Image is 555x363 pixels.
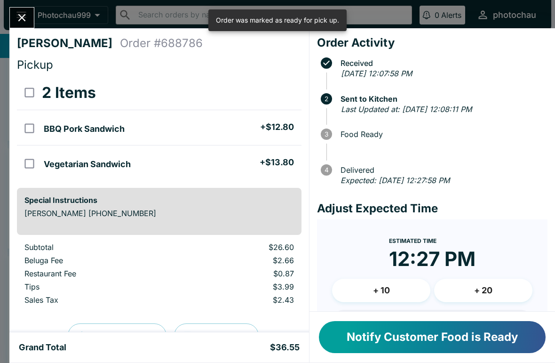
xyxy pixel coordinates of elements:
[341,176,450,185] em: Expected: [DATE] 12:27:58 PM
[44,123,125,135] h5: BBQ Pork Sandwich
[260,157,294,168] h5: + $13.80
[10,8,34,28] button: Close
[17,76,301,180] table: orders table
[174,323,259,348] button: Print Receipt
[336,166,547,174] span: Delivered
[185,282,294,291] p: $3.99
[336,59,547,67] span: Received
[44,159,131,170] h5: Vegetarian Sandwich
[389,237,436,244] span: Estimated Time
[341,69,412,78] em: [DATE] 12:07:58 PM
[24,269,170,278] p: Restaurant Fee
[24,209,294,218] p: [PERSON_NAME] [PHONE_NUMBER]
[68,323,166,348] button: Preview Receipt
[185,269,294,278] p: $0.87
[185,256,294,265] p: $2.66
[17,242,301,308] table: orders table
[317,36,547,50] h4: Order Activity
[24,195,294,205] h6: Special Instructions
[24,256,170,265] p: Beluga Fee
[42,83,96,102] h3: 2 Items
[434,279,532,302] button: + 20
[389,247,476,271] time: 12:27 PM
[24,242,170,252] p: Subtotal
[24,295,170,305] p: Sales Tax
[325,130,328,138] text: 3
[17,58,53,72] span: Pickup
[185,295,294,305] p: $2.43
[185,242,294,252] p: $26.60
[270,342,300,353] h5: $36.55
[319,321,546,353] button: Notify Customer Food is Ready
[17,36,120,50] h4: [PERSON_NAME]
[216,12,339,28] div: Order was marked as ready for pick up.
[19,342,66,353] h5: Grand Total
[336,130,547,138] span: Food Ready
[325,95,328,103] text: 2
[24,282,170,291] p: Tips
[336,95,547,103] span: Sent to Kitchen
[325,166,329,174] text: 4
[317,202,547,216] h4: Adjust Expected Time
[260,121,294,133] h5: + $12.80
[341,105,472,114] em: Last Updated at: [DATE] 12:08:11 PM
[120,36,203,50] h4: Order # 688786
[332,279,430,302] button: + 10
